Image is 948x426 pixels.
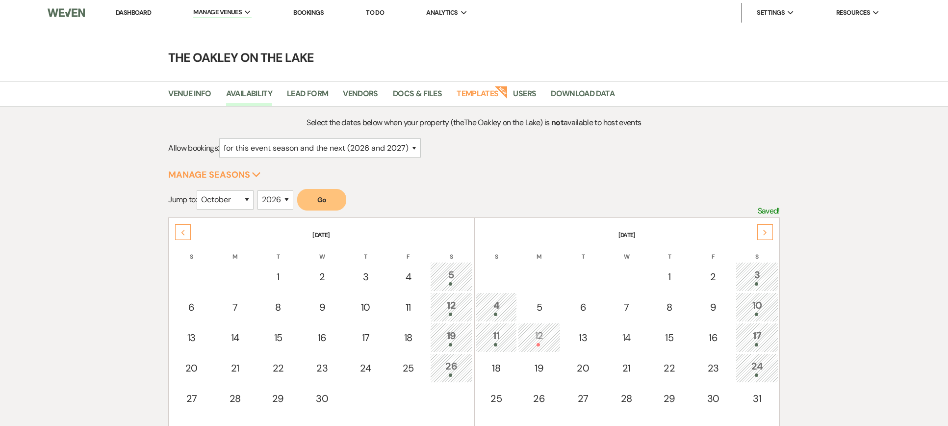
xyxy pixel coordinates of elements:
[476,219,778,240] th: [DATE]
[366,8,384,17] a: To Do
[287,87,328,106] a: Lead Form
[513,87,536,106] a: Users
[262,330,294,345] div: 15
[436,298,467,316] div: 12
[518,240,560,261] th: M
[350,300,381,315] div: 10
[387,240,429,261] th: F
[245,116,703,129] p: Select the dates below when your property (the The Oakley on the Lake ) is available to host events
[175,330,208,345] div: 13
[262,391,294,406] div: 29
[168,87,211,106] a: Venue Info
[175,391,208,406] div: 27
[736,240,778,261] th: S
[611,391,642,406] div: 28
[653,391,685,406] div: 29
[193,7,242,17] span: Manage Venues
[697,300,729,315] div: 9
[481,391,512,406] div: 25
[350,269,381,284] div: 3
[220,300,251,315] div: 7
[306,330,338,345] div: 16
[653,300,685,315] div: 8
[758,205,780,217] p: Saved!
[350,361,381,375] div: 24
[611,300,642,315] div: 7
[293,8,324,17] a: Bookings
[306,300,338,315] div: 9
[170,240,213,261] th: S
[567,330,599,345] div: 13
[393,87,442,106] a: Docs & Files
[481,328,512,346] div: 11
[523,391,555,406] div: 26
[551,117,564,128] strong: not
[306,269,338,284] div: 2
[214,240,256,261] th: M
[257,240,300,261] th: T
[692,240,735,261] th: F
[262,269,294,284] div: 1
[168,143,219,153] span: Allow bookings:
[567,361,599,375] div: 20
[48,2,85,23] img: Weven Logo
[426,8,458,18] span: Analytics
[653,330,685,345] div: 15
[262,361,294,375] div: 22
[653,269,685,284] div: 1
[457,87,498,106] a: Templates
[697,391,729,406] div: 30
[551,87,615,106] a: Download Data
[741,267,773,286] div: 3
[567,391,599,406] div: 27
[653,361,685,375] div: 22
[741,298,773,316] div: 10
[170,219,472,240] th: [DATE]
[741,391,773,406] div: 31
[393,269,424,284] div: 4
[300,240,344,261] th: W
[523,328,555,346] div: 12
[262,300,294,315] div: 8
[306,361,338,375] div: 23
[306,391,338,406] div: 30
[345,240,386,261] th: T
[836,8,870,18] span: Resources
[481,361,512,375] div: 18
[436,328,467,346] div: 19
[697,361,729,375] div: 23
[168,194,197,205] span: Jump to:
[611,361,642,375] div: 21
[697,269,729,284] div: 2
[436,359,467,377] div: 26
[476,240,517,261] th: S
[481,298,512,316] div: 4
[175,361,208,375] div: 20
[697,330,729,345] div: 16
[648,240,690,261] th: T
[393,300,424,315] div: 11
[168,170,261,179] button: Manage Seasons
[297,189,346,211] button: Go
[495,85,509,99] strong: New
[226,87,272,106] a: Availability
[436,267,467,286] div: 5
[562,240,605,261] th: T
[220,330,251,345] div: 14
[343,87,378,106] a: Vendors
[741,359,773,377] div: 24
[741,328,773,346] div: 17
[350,330,381,345] div: 17
[757,8,785,18] span: Settings
[567,300,599,315] div: 6
[611,330,642,345] div: 14
[121,49,827,66] h4: The Oakley on the Lake
[523,361,555,375] div: 19
[393,330,424,345] div: 18
[220,391,251,406] div: 28
[606,240,647,261] th: W
[393,361,424,375] div: 25
[175,300,208,315] div: 6
[430,240,473,261] th: S
[220,361,251,375] div: 21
